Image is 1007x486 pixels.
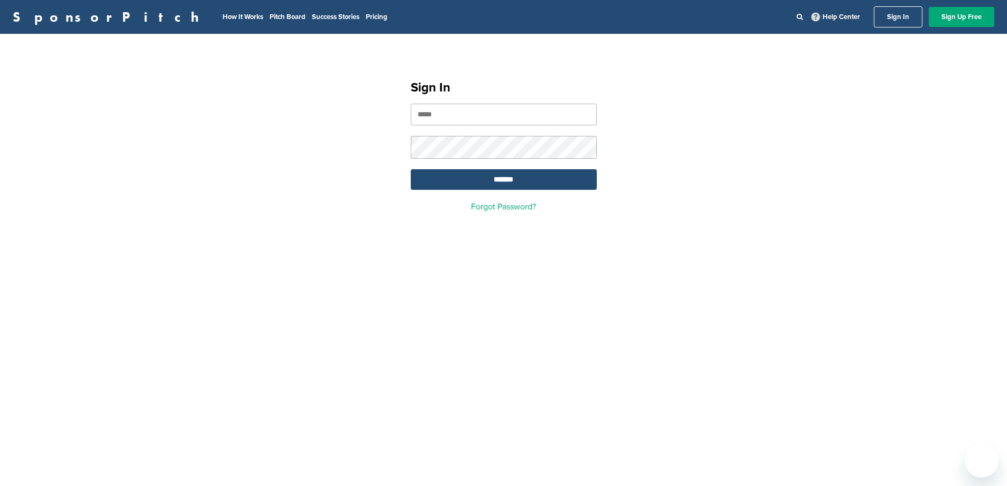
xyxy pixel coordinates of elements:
iframe: Button to launch messaging window [965,444,999,478]
a: Success Stories [312,13,359,21]
h1: Sign In [411,78,597,97]
a: How It Works [223,13,263,21]
a: Forgot Password? [471,201,536,212]
a: Pricing [366,13,387,21]
a: Sign Up Free [929,7,994,27]
a: SponsorPitch [13,10,206,24]
a: Pitch Board [270,13,306,21]
a: Help Center [809,11,862,23]
a: Sign In [874,6,922,27]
